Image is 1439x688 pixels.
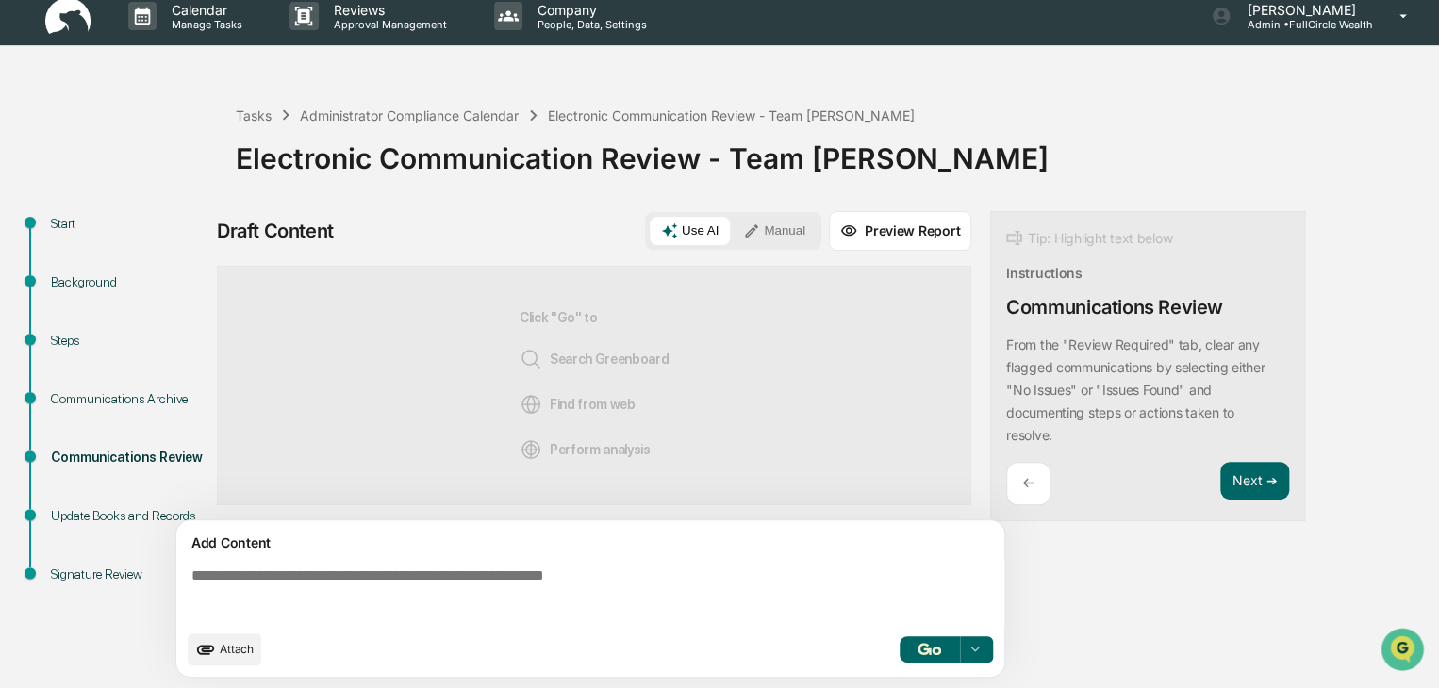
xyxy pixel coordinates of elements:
div: Electronic Communication Review - Team [PERSON_NAME] [236,126,1430,175]
p: Calendar [157,2,252,18]
span: Attestations [156,238,234,256]
img: Web [520,393,542,416]
p: From the "Review Required" tab, clear any flagged communications by selecting either "No Issues" ... [1006,336,1265,443]
p: Manage Tasks [157,18,252,31]
a: Powered byPylon [133,319,228,334]
a: 🖐️Preclearance [11,230,129,264]
div: Add Content [188,532,993,554]
img: Go [918,643,940,655]
p: Admin • FullCircle Wealth [1232,18,1372,31]
span: Perform analysis [520,438,651,461]
div: Draft Content [217,220,334,242]
div: Electronic Communication Review - Team [PERSON_NAME] [548,107,915,123]
img: Search [520,348,542,370]
button: Next ➔ [1220,462,1289,500]
div: Background [51,272,206,292]
div: Update Books and Records [51,506,206,526]
button: Start new chat [321,150,343,172]
div: 🖐️ [19,239,34,254]
button: Manual [732,217,817,245]
p: Company [522,2,656,18]
span: Data Lookup [38,273,119,292]
iframe: Open customer support [1379,626,1430,677]
div: Administrator Compliance Calendar [300,107,519,123]
img: Analysis [520,438,542,461]
p: Reviews [319,2,456,18]
div: Communications Review [51,448,206,467]
span: Find from web [520,393,636,416]
span: Search Greenboard [520,348,670,370]
button: Use AI [650,217,730,245]
div: Start [51,214,206,234]
a: 🗄️Attestations [129,230,241,264]
button: Go [900,636,960,663]
div: Click "Go" to [520,297,670,474]
button: Preview Report [829,211,971,251]
p: People, Data, Settings [522,18,656,31]
p: ← [1022,474,1034,492]
span: Preclearance [38,238,122,256]
div: Instructions [1006,265,1083,281]
div: We're available if you need us! [64,163,239,178]
span: Attach [220,642,254,656]
button: upload document [188,633,261,665]
div: Communications Archive [51,389,206,409]
div: Tasks [236,107,272,123]
img: 1746055101610-c473b297-6a78-478c-a979-82029cc54cd1 [19,144,53,178]
div: 🗄️ [137,239,152,254]
p: How can we help? [19,40,343,70]
div: Steps [51,331,206,351]
a: 🔎Data Lookup [11,266,126,300]
div: 🔎 [19,275,34,290]
p: [PERSON_NAME] [1232,2,1372,18]
div: Signature Review [51,565,206,584]
p: Approval Management [319,18,456,31]
div: Communications Review [1006,296,1223,319]
div: Start new chat [64,144,309,163]
div: Tip: Highlight text below [1006,227,1172,250]
span: Pylon [188,319,228,334]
